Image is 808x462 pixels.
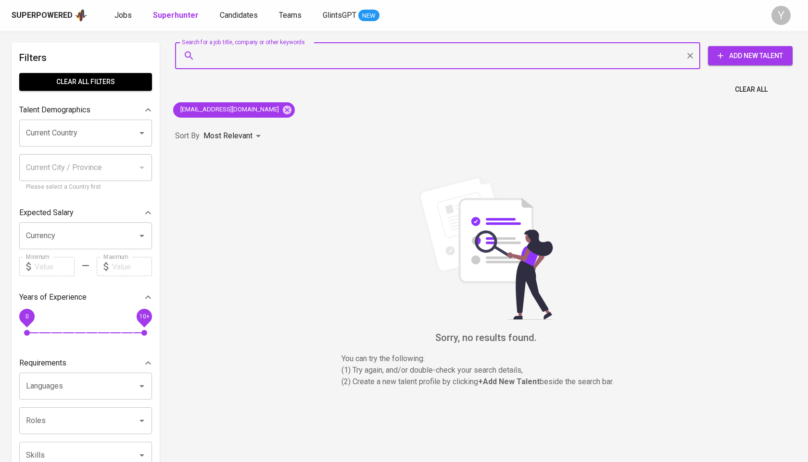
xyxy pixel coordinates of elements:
[153,10,201,22] a: Superhunter
[279,11,302,20] span: Teams
[135,414,149,427] button: Open
[12,8,88,23] a: Superpoweredapp logo
[27,76,144,88] span: Clear All filters
[175,130,200,142] p: Sort By
[175,330,796,345] h6: Sorry, no results found.
[19,292,87,303] p: Years of Experience
[735,84,768,96] span: Clear All
[19,100,152,120] div: Talent Demographics
[414,176,558,320] img: file_searching.svg
[19,50,152,65] h6: Filters
[358,11,379,21] span: NEW
[19,73,152,91] button: Clear All filters
[220,11,258,20] span: Candidates
[114,10,134,22] a: Jobs
[135,379,149,393] button: Open
[341,353,630,365] p: You can try the following :
[173,102,295,118] div: [EMAIL_ADDRESS][DOMAIN_NAME]
[25,313,28,320] span: 0
[139,313,149,320] span: 10+
[19,203,152,222] div: Expected Salary
[35,257,75,276] input: Value
[341,376,630,388] p: (2) Create a new talent profile by clicking beside the search bar.
[19,353,152,373] div: Requirements
[135,126,149,140] button: Open
[771,6,791,25] div: Y
[279,10,303,22] a: Teams
[731,81,771,98] button: Clear All
[716,50,785,62] span: Add New Talent
[203,127,264,145] div: Most Relevant
[112,257,152,276] input: Value
[173,105,285,114] span: [EMAIL_ADDRESS][DOMAIN_NAME]
[341,365,630,376] p: (1) Try again, and/or double-check your search details,
[323,10,379,22] a: GlintsGPT NEW
[203,130,252,142] p: Most Relevant
[153,11,199,20] b: Superhunter
[323,11,356,20] span: GlintsGPT
[683,49,697,62] button: Clear
[26,182,145,192] p: Please select a Country first
[19,288,152,307] div: Years of Experience
[19,207,74,219] p: Expected Salary
[12,10,73,21] div: Superpowered
[75,8,88,23] img: app logo
[135,449,149,462] button: Open
[708,46,793,65] button: Add New Talent
[114,11,132,20] span: Jobs
[19,357,66,369] p: Requirements
[478,377,540,386] b: + Add New Talent
[220,10,260,22] a: Candidates
[135,229,149,243] button: Open
[19,104,90,116] p: Talent Demographics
